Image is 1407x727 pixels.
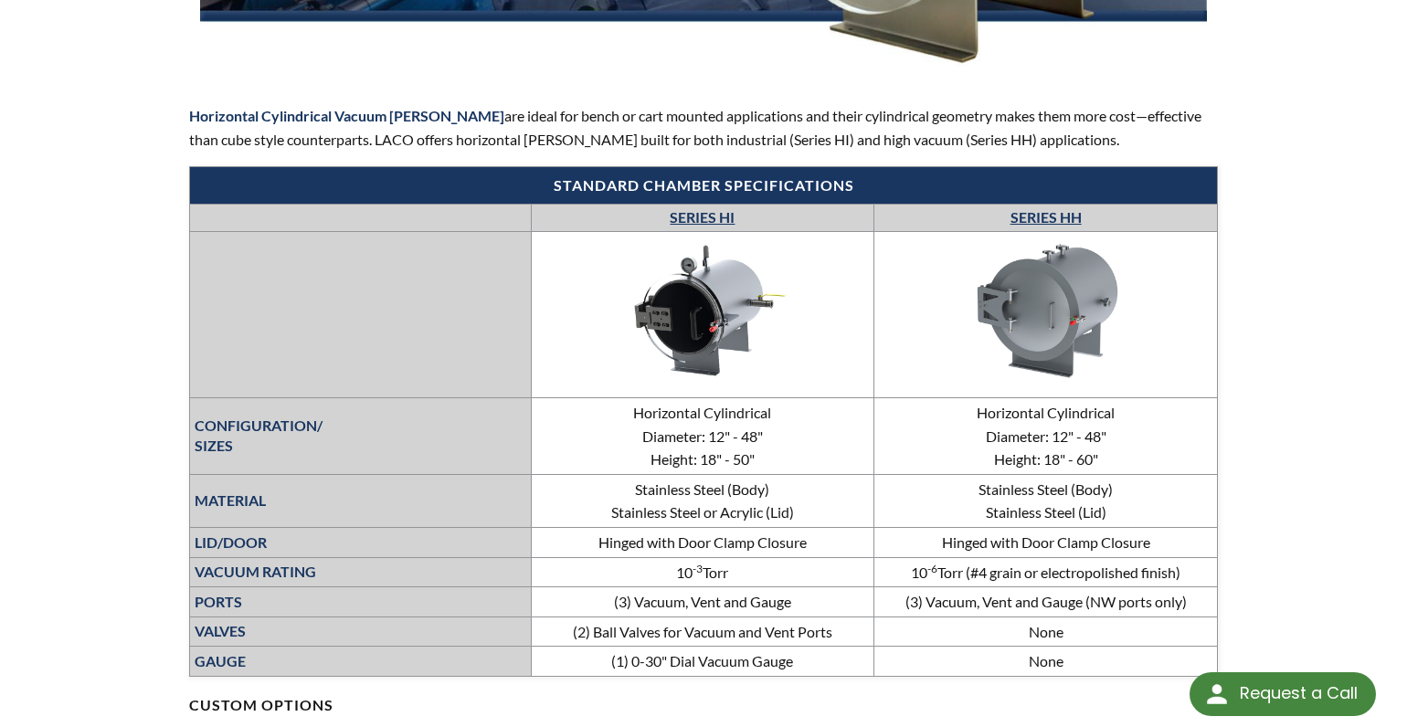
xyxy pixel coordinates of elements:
img: Series CC—Cube Chambers [566,235,840,389]
th: LID/DOOR [190,527,532,557]
td: Stainless Steel (Body) Stainless Steel or Acrylic (Lid) [531,474,874,527]
th: MATERIAL [190,474,532,527]
td: Hinged with Door Clamp Closure [531,527,874,557]
td: 10 Torr (#4 grain or electropolished finish) [874,557,1218,587]
td: (1) 0-30" Dial Vacuum Gauge [531,647,874,677]
td: None [874,647,1218,677]
th: PORTS [190,587,532,617]
a: SERIES HH [1010,208,1082,226]
sup: -3 [693,562,703,575]
td: Horizontal Cylindrical Diameter: 12" - 48" Height: 18" - 60" [874,397,1218,474]
th: GAUGE [190,647,532,677]
th: VALVES [190,616,532,647]
p: are ideal for bench or cart mounted applications and their cylindrical geometry makes them more c... [189,104,1218,151]
th: VACUUM RATING [190,557,532,587]
td: 10 Torr [531,557,874,587]
td: None [874,616,1218,647]
td: (3) Vacuum, Vent and Gauge (NW ports only) [874,587,1218,617]
td: Stainless Steel (Body) Stainless Steel (Lid) [874,474,1218,527]
td: Horizontal Cylindrical Diameter: 12" - 48" Height: 18" - 50" [531,397,874,474]
strong: Horizontal Cylindrical Vacuum [PERSON_NAME] [189,107,504,124]
td: Hinged with Door Clamp Closure [874,527,1218,557]
sup: -6 [927,562,937,575]
th: CONFIGURATION/ SIZES [190,397,532,474]
img: LVC2430-3312-HH.jpg [909,235,1183,389]
img: round button [1202,680,1232,709]
td: (2) Ball Valves for Vacuum and Vent Ports [531,616,874,647]
h4: CUSTOM OPTIONS [189,677,1218,715]
h4: Standard chamber specifications [199,176,1208,195]
td: (3) Vacuum, Vent and Gauge [531,587,874,617]
div: Request a Call [1240,672,1358,714]
div: Request a Call [1190,672,1376,716]
a: SERIES HI [670,208,735,226]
